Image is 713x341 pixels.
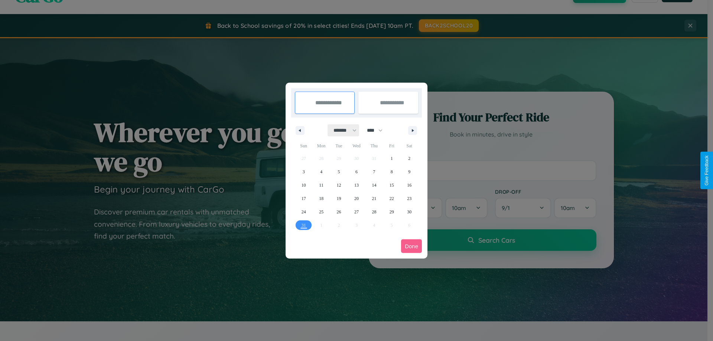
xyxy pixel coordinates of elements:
[391,152,393,165] span: 1
[303,165,305,178] span: 3
[704,155,709,186] div: Give Feedback
[365,140,383,152] span: Thu
[319,205,323,219] span: 25
[383,152,400,165] button: 1
[302,178,306,192] span: 10
[337,178,341,192] span: 12
[383,165,400,178] button: 8
[302,205,306,219] span: 24
[320,165,322,178] span: 4
[407,205,411,219] span: 30
[383,192,400,205] button: 22
[312,192,330,205] button: 18
[365,178,383,192] button: 14
[295,165,312,178] button: 3
[401,152,418,165] button: 2
[365,192,383,205] button: 21
[319,178,323,192] span: 11
[330,140,348,152] span: Tue
[372,205,376,219] span: 28
[295,219,312,232] button: 31
[354,192,359,205] span: 20
[354,178,359,192] span: 13
[302,219,306,232] span: 31
[407,178,411,192] span: 16
[330,192,348,205] button: 19
[401,165,418,178] button: 9
[348,165,365,178] button: 6
[337,192,341,205] span: 19
[401,192,418,205] button: 23
[365,165,383,178] button: 7
[355,165,358,178] span: 6
[295,192,312,205] button: 17
[295,205,312,219] button: 24
[390,178,394,192] span: 15
[365,205,383,219] button: 28
[383,178,400,192] button: 15
[337,205,341,219] span: 26
[338,165,340,178] span: 5
[401,239,422,253] button: Done
[295,140,312,152] span: Sun
[354,205,359,219] span: 27
[330,165,348,178] button: 5
[383,140,400,152] span: Fri
[348,140,365,152] span: Wed
[401,140,418,152] span: Sat
[312,178,330,192] button: 11
[312,165,330,178] button: 4
[390,192,394,205] span: 22
[401,205,418,219] button: 30
[348,192,365,205] button: 20
[408,152,410,165] span: 2
[330,178,348,192] button: 12
[407,192,411,205] span: 23
[401,178,418,192] button: 16
[348,178,365,192] button: 13
[391,165,393,178] span: 8
[348,205,365,219] button: 27
[319,192,323,205] span: 18
[373,165,375,178] span: 7
[330,205,348,219] button: 26
[390,205,394,219] span: 29
[295,178,312,192] button: 10
[408,165,410,178] span: 9
[302,192,306,205] span: 17
[372,178,376,192] span: 14
[383,205,400,219] button: 29
[312,205,330,219] button: 25
[312,140,330,152] span: Mon
[372,192,376,205] span: 21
